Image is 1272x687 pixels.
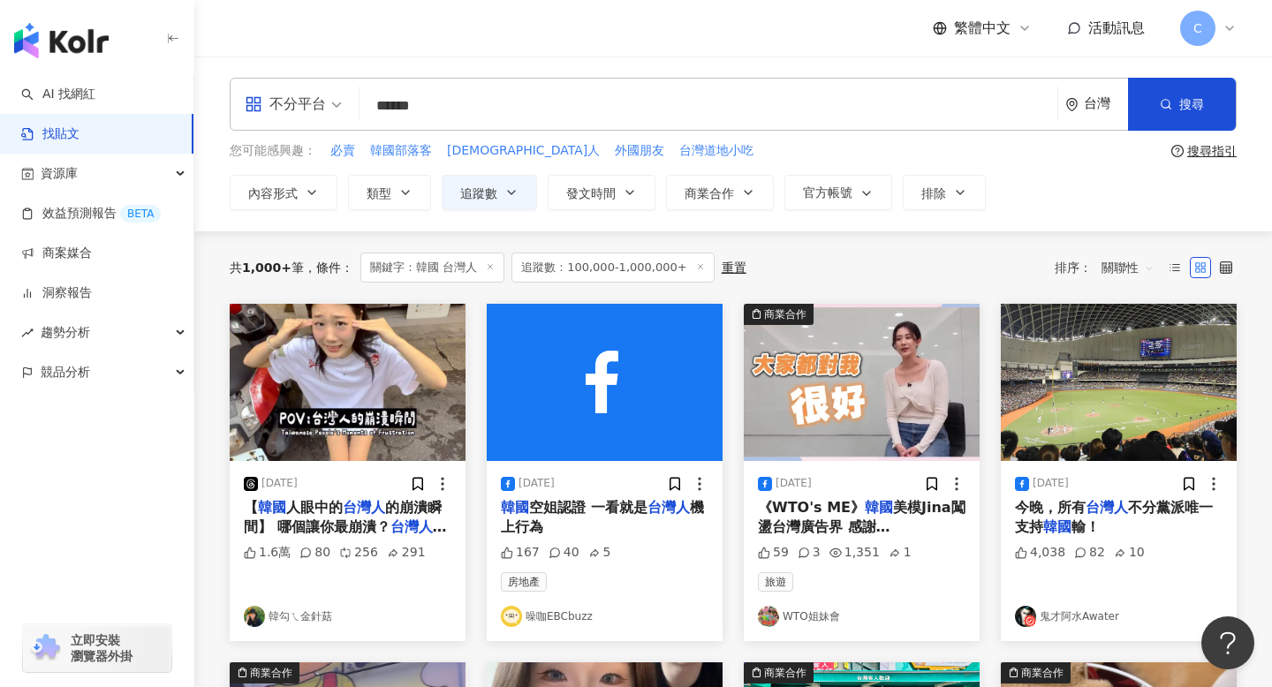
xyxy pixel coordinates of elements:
img: KOL Avatar [244,606,265,627]
div: 商業合作 [1021,664,1064,682]
span: 繁體中文 [954,19,1011,38]
div: 1 [889,544,912,562]
span: 類型 [367,186,391,200]
span: 競品分析 [41,352,90,392]
button: 韓國部落客 [369,141,433,161]
span: 您可能感興趣： [230,142,316,160]
div: 167 [501,544,540,562]
div: 商業合作 [250,664,292,682]
button: 類型 [348,175,431,210]
a: chrome extension立即安裝 瀏覽器外掛 [23,624,171,672]
mark: 台灣人 [390,518,447,535]
button: 發文時間 [548,175,655,210]
button: 商業合作 [744,304,980,461]
mark: 韓國 [258,499,286,516]
span: question-circle [1171,145,1184,157]
span: 資源庫 [41,154,78,193]
img: post-image [487,304,723,461]
button: 商業合作 [666,175,774,210]
span: 發文時間 [566,186,616,200]
mark: 台灣人 [343,499,385,516]
span: 追蹤數 [460,186,497,200]
button: 必賣 [329,141,356,161]
div: 291 [387,544,426,562]
span: 追蹤數：100,000-1,000,000+ [511,253,715,283]
mark: 韓國 [865,499,893,516]
img: KOL Avatar [758,606,779,627]
button: 搜尋 [1128,78,1236,131]
div: 1,351 [829,544,880,562]
mark: 韓國 [501,499,529,516]
span: 活動訊息 [1088,19,1145,36]
a: 效益預測報告BETA [21,205,161,223]
div: [DATE] [261,476,298,491]
span: 條件 ： [304,260,353,275]
div: 台灣 [1084,96,1128,111]
div: 1.6萬 [244,544,291,562]
img: KOL Avatar [501,606,522,627]
button: 官方帳號 [784,175,892,210]
span: 關聯性 [1102,253,1155,282]
div: 256 [339,544,378,562]
span: 內容形式 [248,186,298,200]
button: 外國朋友 [614,141,665,161]
span: 必賣 [330,142,355,160]
span: 美模Jina闖盪台灣廣告界 感謝[DEMOGRAPHIC_DATA]人恩惠照顧 盼台外送服務要改善【WTO姐妹會】《WTO's ME》 [758,499,965,615]
span: 輸！ [1071,518,1100,535]
img: chrome extension [28,634,63,662]
div: 82 [1074,544,1105,562]
div: 共 筆 [230,260,304,275]
span: 【 [244,499,258,516]
span: 的崩潰瞬間】 哪個讓你最崩潰？ [244,499,442,535]
span: 今晚，所有 [1015,499,1086,516]
mark: 台灣人 [1086,499,1128,516]
span: [DEMOGRAPHIC_DATA]人 [447,142,600,160]
button: 排除 [903,175,986,210]
a: KOL Avatar鬼才阿水Awater [1015,606,1223,627]
span: 人眼中的 [286,499,343,516]
img: logo [14,23,109,58]
a: KOL AvatarWTO姐妹會 [758,606,965,627]
iframe: Help Scout Beacon - Open [1201,616,1254,669]
img: post-image [230,304,466,461]
span: 商業合作 [685,186,734,200]
img: post-image [1001,304,1237,461]
a: 洞察報告 [21,284,92,302]
span: 排除 [921,186,946,200]
a: searchAI 找網紅 [21,86,95,103]
div: 商業合作 [764,306,806,323]
div: 80 [299,544,330,562]
div: [DATE] [519,476,555,491]
span: 趨勢分析 [41,313,90,352]
img: KOL Avatar [1015,606,1036,627]
div: [DATE] [776,476,812,491]
span: 韓國部落客 [370,142,432,160]
mark: 台灣人 [647,499,690,516]
span: 1,000+ [242,260,291,275]
div: 商業合作 [764,664,806,682]
span: 搜尋 [1179,97,1204,111]
img: post-image [744,304,980,461]
span: 機上行為 [501,499,704,535]
span: 房地產 [501,572,547,592]
div: 10 [1114,544,1145,562]
div: 3 [798,544,821,562]
div: 重置 [722,260,746,275]
span: 台灣道地小吃 [679,142,753,160]
span: C [1193,19,1202,38]
div: 排序： [1055,253,1164,282]
button: 追蹤數 [442,175,537,210]
span: 官方帳號 [803,185,852,200]
span: rise [21,327,34,339]
a: KOL Avatar噪咖EBCbuzz [501,606,708,627]
span: 外國朋友 [615,142,664,160]
span: 旅遊 [758,572,793,592]
span: 《WTO's ME》 [758,499,865,516]
div: 5 [588,544,611,562]
div: 40 [549,544,579,562]
div: 4,038 [1015,544,1065,562]
a: 商案媒合 [21,245,92,262]
button: 台灣道地小吃 [678,141,754,161]
span: 立即安裝 瀏覽器外掛 [71,632,132,664]
a: KOL Avatar韓勾ㄟ金針菇 [244,606,451,627]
